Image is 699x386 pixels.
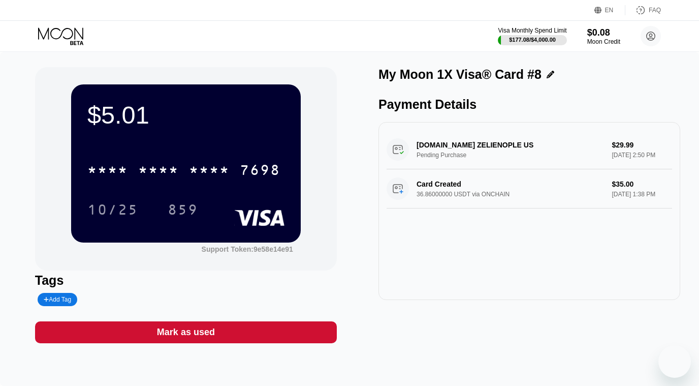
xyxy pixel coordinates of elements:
div: 10/25 [87,203,138,219]
div: $0.08 [587,27,620,38]
div: $0.08Moon Credit [587,27,620,45]
div: Payment Details [378,97,680,112]
div: Visa Monthly Spend Limit [498,27,566,34]
div: $5.01 [87,101,284,129]
div: 10/25 [80,197,146,222]
div: My Moon 1X Visa® Card #8 [378,67,542,82]
div: Add Tag [44,296,71,303]
div: EN [594,5,625,15]
div: 7698 [240,163,280,180]
div: Mark as used [35,321,337,343]
iframe: Button to launch messaging window, 1 unread message [658,345,691,378]
div: EN [605,7,614,14]
div: Mark as used [157,326,215,338]
div: FAQ [649,7,661,14]
div: Tags [35,273,337,288]
iframe: Number of unread messages [673,343,693,353]
div: Add Tag [38,293,77,306]
div: FAQ [625,5,661,15]
div: Visa Monthly Spend Limit$177.08/$4,000.00 [498,27,566,45]
div: Support Token:9e58e14e91 [202,245,293,253]
div: 859 [160,197,206,222]
div: Support Token: 9e58e14e91 [202,245,293,253]
div: Moon Credit [587,38,620,45]
div: $177.08 / $4,000.00 [509,37,556,43]
div: 859 [168,203,198,219]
